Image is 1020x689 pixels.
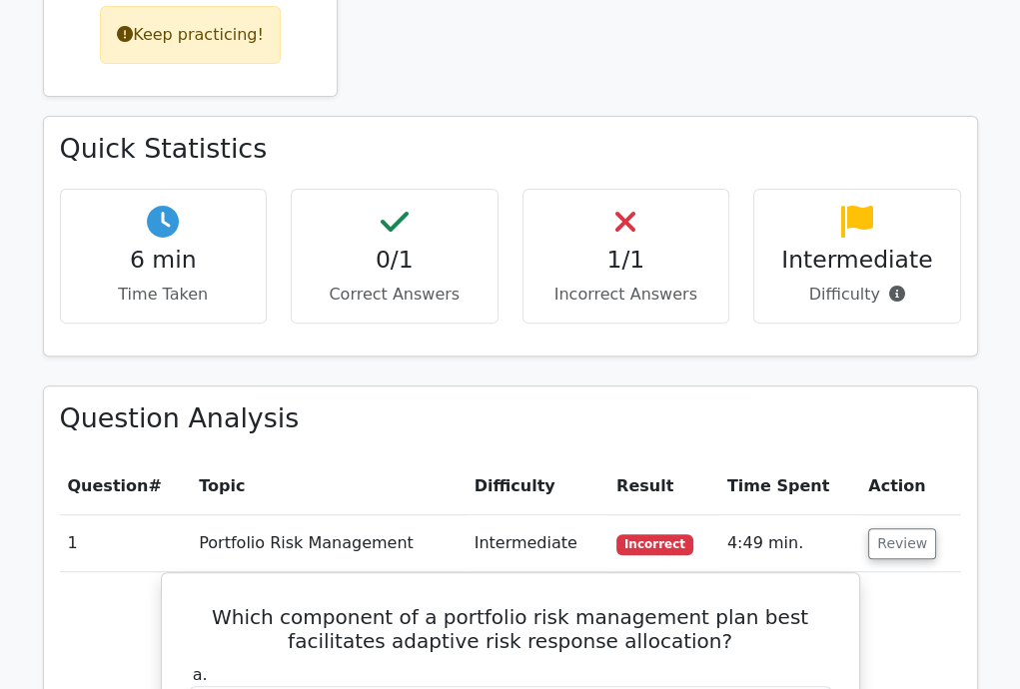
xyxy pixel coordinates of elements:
[467,458,608,515] th: Difficulty
[308,283,482,307] p: Correct Answers
[860,458,960,515] th: Action
[770,283,944,307] p: Difficulty
[770,246,944,274] h4: Intermediate
[467,515,608,572] td: Intermediate
[719,458,860,515] th: Time Spent
[719,515,860,572] td: 4:49 min.
[191,458,466,515] th: Topic
[77,246,251,274] h4: 6 min
[308,246,482,274] h4: 0/1
[60,458,192,515] th: #
[539,246,713,274] h4: 1/1
[608,458,719,515] th: Result
[60,515,192,572] td: 1
[868,528,936,559] button: Review
[100,6,281,64] div: Keep practicing!
[193,665,208,684] span: a.
[60,402,961,434] h3: Question Analysis
[60,133,961,165] h3: Quick Statistics
[191,515,466,572] td: Portfolio Risk Management
[186,605,835,653] h5: Which component of a portfolio risk management plan best facilitates adaptive risk response alloc...
[616,534,693,554] span: Incorrect
[77,283,251,307] p: Time Taken
[68,476,149,495] span: Question
[539,283,713,307] p: Incorrect Answers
